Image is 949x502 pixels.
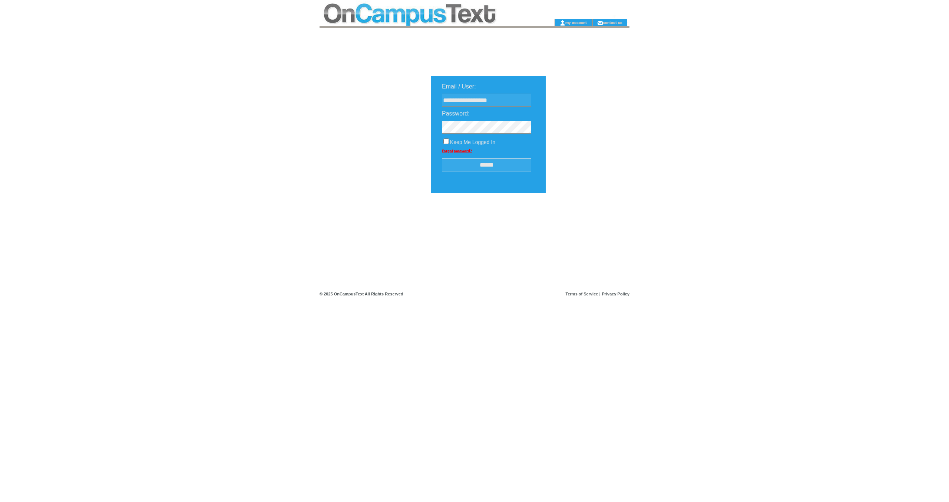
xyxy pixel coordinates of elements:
[560,20,565,26] img: account_icon.gif
[442,110,470,117] span: Password:
[442,149,472,153] a: Forgot password?
[450,139,495,145] span: Keep Me Logged In
[603,20,622,25] a: contact us
[597,20,603,26] img: contact_us_icon.gif
[565,20,587,25] a: my account
[442,83,476,90] span: Email / User:
[567,212,604,221] img: transparent.png
[602,292,629,296] a: Privacy Policy
[320,292,403,296] span: © 2025 OnCampusText All Rights Reserved
[566,292,598,296] a: Terms of Service
[599,292,601,296] span: |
